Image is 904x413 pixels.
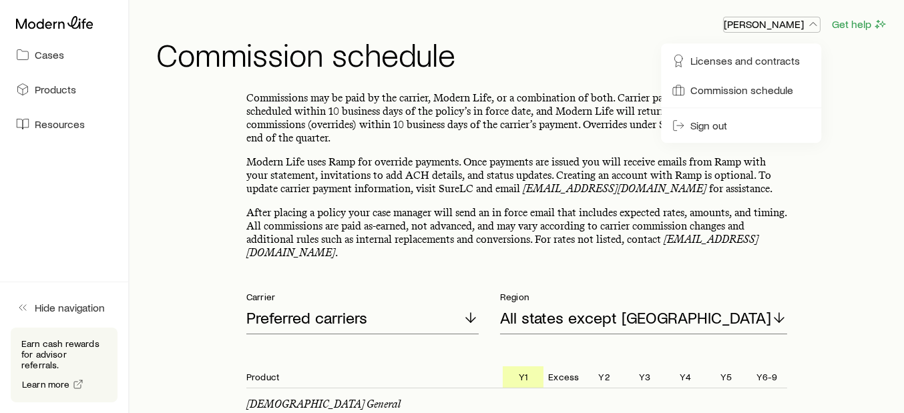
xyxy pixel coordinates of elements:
[246,155,787,195] p: Modern Life uses Ramp for override payments. Once payments are issued you will receive emails fro...
[500,292,787,302] p: Region
[35,117,85,131] span: Resources
[543,366,584,388] p: Excess
[746,366,787,388] p: Y6-9
[690,54,800,67] span: Licenses and contracts
[11,40,118,69] a: Cases
[665,366,706,388] p: Y4
[723,17,821,33] button: [PERSON_NAME]
[666,78,816,102] a: Commission schedule
[35,301,105,314] span: Hide navigation
[666,113,816,137] button: Sign out
[584,366,625,388] p: Y2
[246,398,401,411] p: [DEMOGRAPHIC_DATA] General
[156,38,888,70] h1: Commission schedule
[11,293,118,322] button: Hide navigation
[246,233,758,259] a: [EMAIL_ADDRESS][DOMAIN_NAME]
[35,83,76,96] span: Products
[500,308,771,327] p: All states except [GEOGRAPHIC_DATA]
[523,182,706,195] a: [EMAIL_ADDRESS][DOMAIN_NAME]
[11,75,118,104] a: Products
[21,338,107,370] p: Earn cash rewards for advisor referrals.
[236,366,503,388] p: Product
[625,366,666,388] p: Y3
[724,17,820,31] p: [PERSON_NAME]
[11,328,118,402] div: Earn cash rewards for advisor referrals.Learn more
[690,83,793,97] span: Commission schedule
[22,380,70,389] span: Learn more
[246,206,787,260] p: After placing a policy your case manager will send an in force email that includes expected rates...
[246,292,479,302] p: Carrier
[35,48,64,61] span: Cases
[666,49,816,73] a: Licenses and contracts
[503,366,543,388] p: Y1
[706,366,746,388] p: Y5
[246,91,787,145] p: Commissions may be paid by the carrier, Modern Life, or a combination of both. Carrier payments a...
[831,17,888,32] button: Get help
[246,308,367,327] p: Preferred carriers
[690,119,727,132] span: Sign out
[11,109,118,139] a: Resources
